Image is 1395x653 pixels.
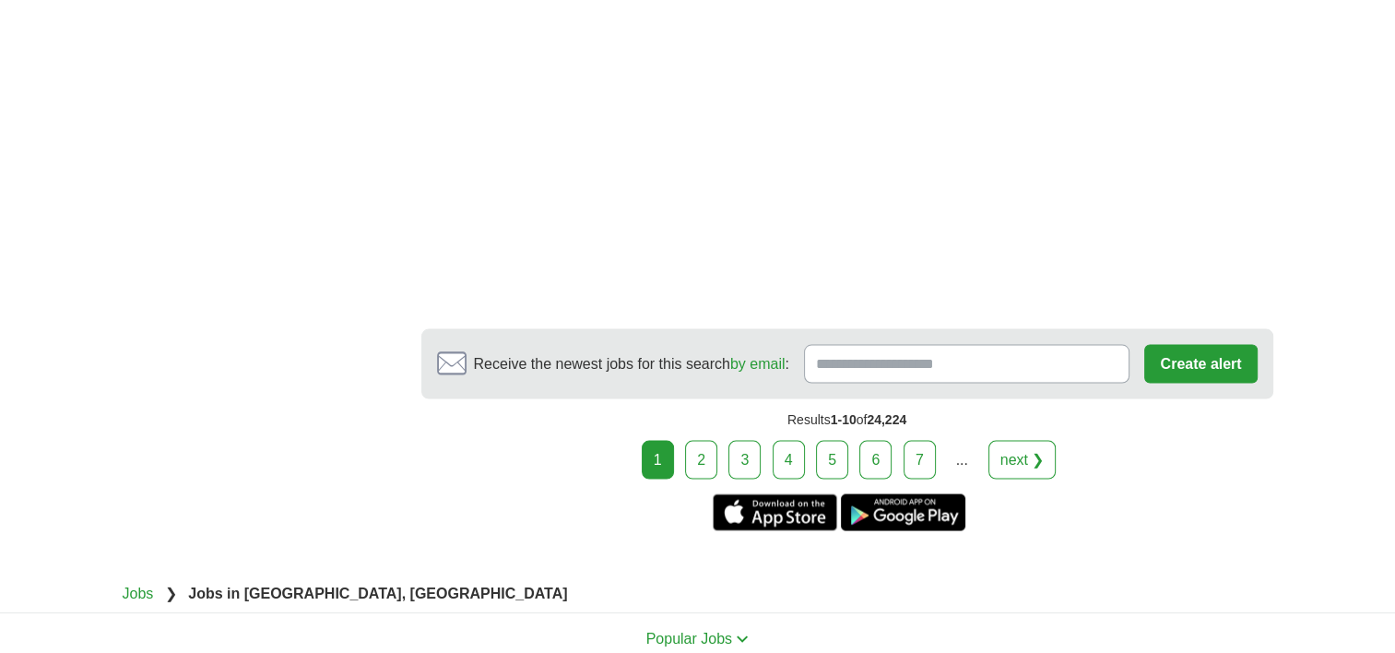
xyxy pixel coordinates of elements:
[867,412,906,427] span: 24,224
[988,441,1057,480] a: next ❯
[474,353,789,375] span: Receive the newest jobs for this search :
[773,441,805,480] a: 4
[728,441,761,480] a: 3
[713,494,837,531] a: Get the iPhone app
[1144,345,1257,384] button: Create alert
[943,442,980,479] div: ...
[421,399,1273,441] div: Results of
[188,586,567,601] strong: Jobs in [GEOGRAPHIC_DATA], [GEOGRAPHIC_DATA]
[736,635,749,644] img: toggle icon
[859,441,892,480] a: 6
[642,441,674,480] div: 1
[841,494,965,531] a: Get the Android app
[904,441,936,480] a: 7
[831,412,857,427] span: 1-10
[730,356,786,372] a: by email
[165,586,177,601] span: ❯
[123,586,154,601] a: Jobs
[646,631,732,647] span: Popular Jobs
[685,441,717,480] a: 2
[816,441,848,480] a: 5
